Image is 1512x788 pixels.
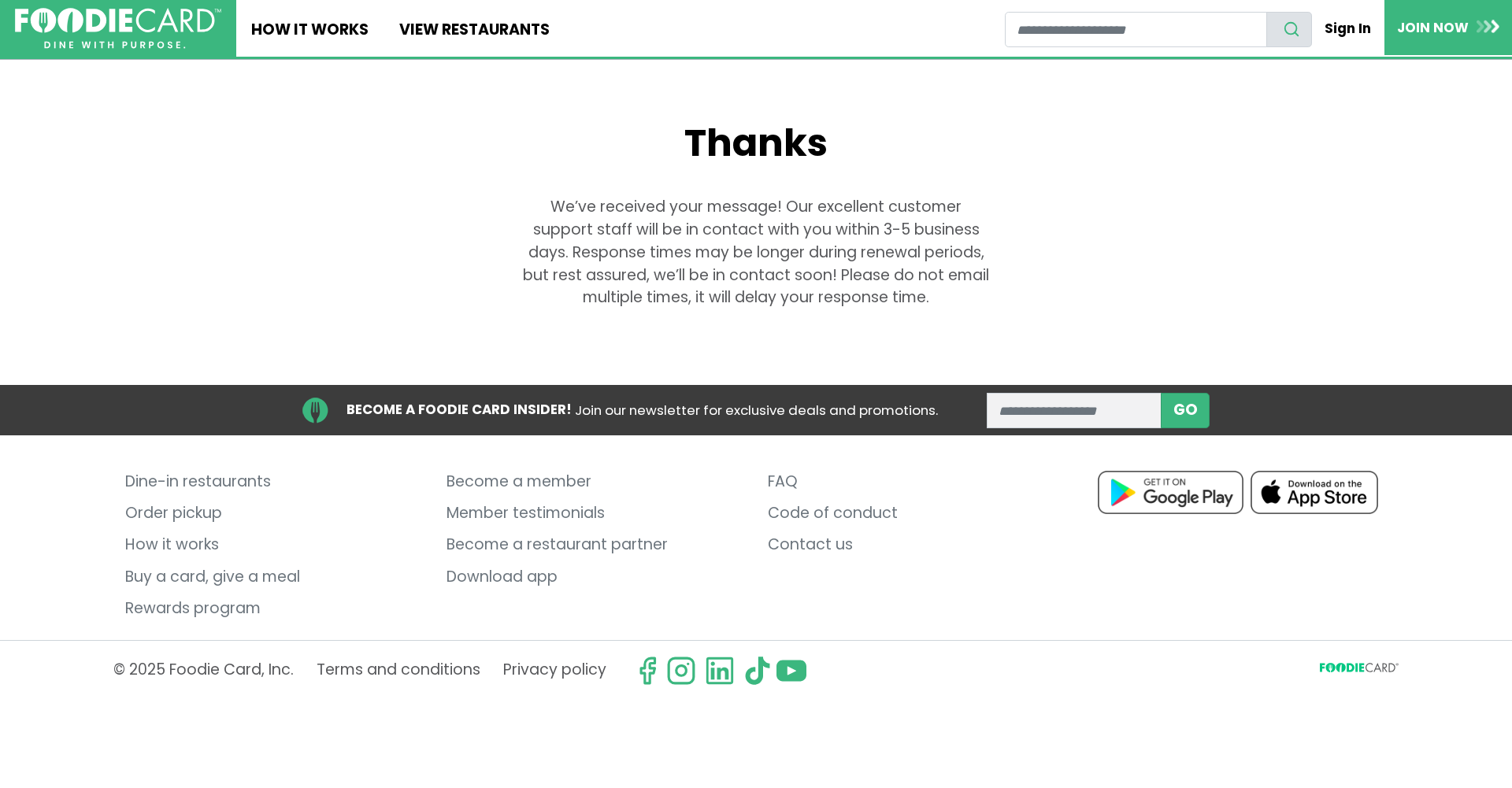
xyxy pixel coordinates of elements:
button: search [1266,12,1312,47]
svg: FoodieCard [1320,663,1399,678]
h1: Thanks [520,120,992,166]
a: Sign In [1312,11,1384,46]
a: Order pickup [125,498,423,529]
a: FAQ [768,466,1065,498]
p: We’ve received your message! Our excellent customer support staff will be in contact with you wit... [520,196,992,309]
img: linkedin.svg [705,656,735,686]
a: Member testimonials [447,498,744,529]
a: Download app [447,561,744,593]
img: tiktok.svg [743,656,773,686]
a: Terms and conditions [317,656,480,686]
a: Dine-in restaurants [125,466,423,498]
span: Join our newsletter for exclusive deals and promotions. [575,401,938,420]
p: © 2025 Foodie Card, Inc. [113,656,294,686]
button: subscribe [1161,393,1210,428]
a: Contact us [768,529,1065,560]
strong: BECOME A FOODIE CARD INSIDER! [346,400,572,419]
input: restaurant search [1005,12,1267,47]
svg: check us out on facebook [632,656,662,686]
a: Privacy policy [503,656,606,686]
a: Become a restaurant partner [447,529,744,560]
a: Code of conduct [768,498,1065,529]
img: FoodieCard; Eat, Drink, Save, Donate [15,8,221,50]
a: Buy a card, give a meal [125,561,423,593]
img: youtube.svg [776,656,806,686]
a: Rewards program [125,593,423,624]
a: How it works [125,529,423,560]
a: Become a member [447,466,744,498]
input: enter email address [987,393,1162,428]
